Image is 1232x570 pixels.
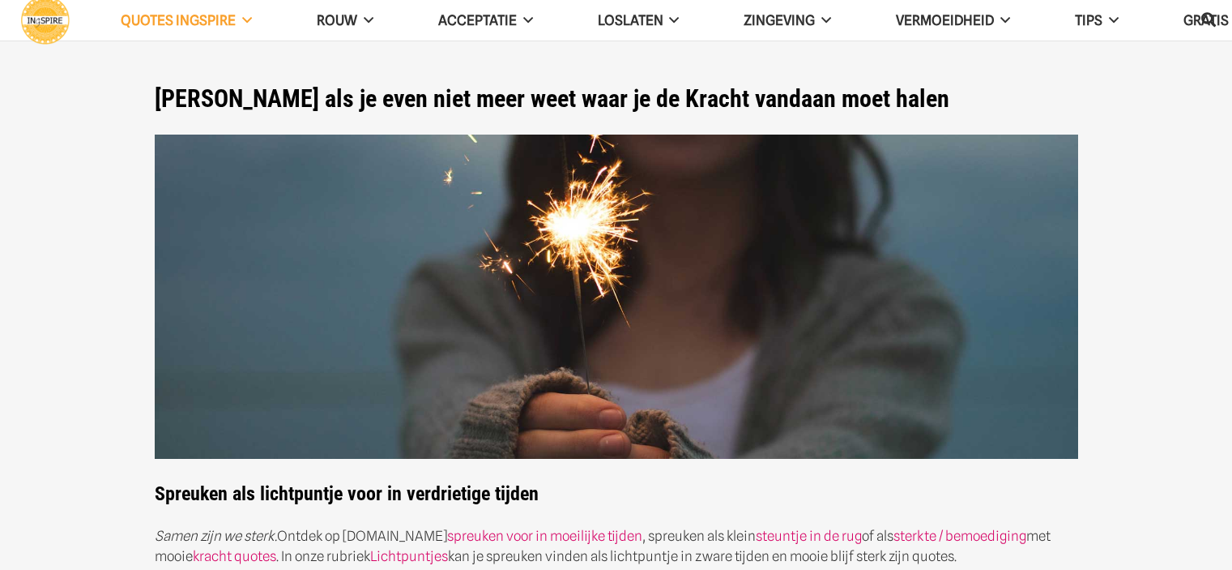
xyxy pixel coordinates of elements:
a: steuntje in de rug [756,528,862,544]
span: GRATIS [1183,12,1229,28]
span: ROUW [317,12,357,28]
a: kracht quotes [193,548,276,564]
i: Samen zijn we sterk. [155,528,277,544]
strong: Spreuken als lichtpuntje voor in verdrietige tijden [155,482,539,505]
a: Zoeken [1192,1,1225,40]
h1: [PERSON_NAME] als je even niet meer weet waar je de Kracht vandaan moet halen [155,84,1078,114]
span: Zingeving [744,12,815,28]
span: VERMOEIDHEID [896,12,994,28]
span: Loslaten [598,12,663,28]
span: Acceptatie [438,12,517,28]
span: QUOTES INGSPIRE [121,12,236,28]
a: sterkte / bemoediging [893,528,1026,544]
p: Ontdek op [DOMAIN_NAME] , spreuken als klein of als met mooie . In onze rubriek kan je spreuken v... [155,526,1078,567]
span: TIPS [1075,12,1102,28]
a: Lichtpuntjes [370,548,448,564]
a: spreuken voor in moeilijke tijden [447,528,642,544]
img: Spreuken voor steun - ingspire.nl [155,135,1078,460]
